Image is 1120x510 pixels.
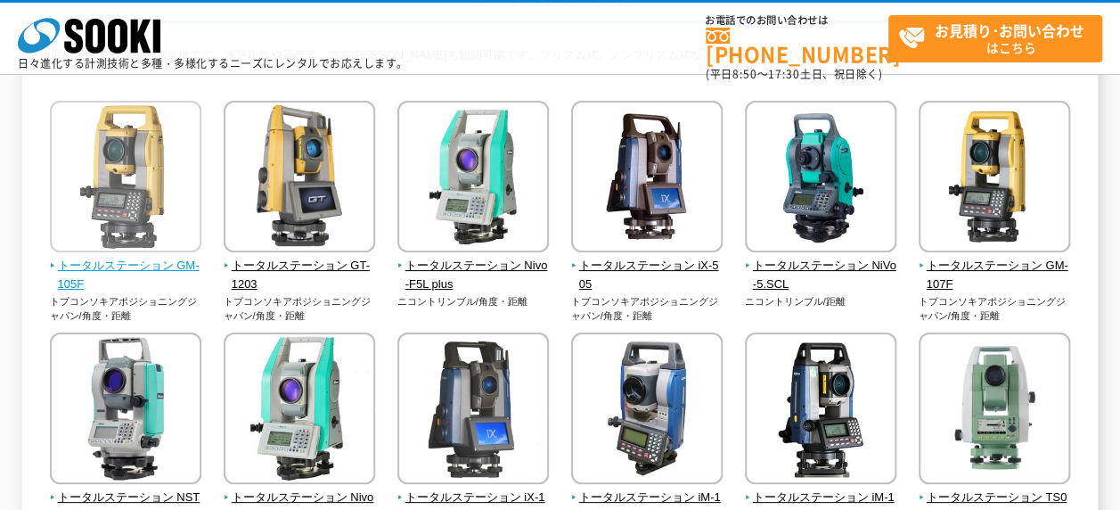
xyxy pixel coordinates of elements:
[571,101,723,257] img: トータルステーション iX-505
[50,101,201,257] img: トータルステーション GM-105F
[50,240,202,293] a: トータルステーション GM-105F
[571,240,724,293] a: トータルステーション iX-505
[224,101,375,257] img: トータルステーション GT-1203
[745,101,896,257] img: トータルステーション NiVo-5.SCL
[768,66,800,82] span: 17:30
[397,240,550,293] a: トータルステーション Nivo-F5L plus
[745,294,897,309] p: ニコントリンブル/距離
[397,333,549,489] img: トータルステーション iX-1005
[50,333,201,489] img: トータルステーション NST-505C
[745,257,897,294] span: トータルステーション NiVo-5.SCL
[397,294,550,309] p: ニコントリンブル/角度・距離
[50,294,202,324] p: トプコンソキアポジショニングジャパン/角度・距離
[888,15,1102,62] a: お見積り･お問い合わせはこちら
[397,101,549,257] img: トータルステーション Nivo-F5L plus
[919,333,1070,489] img: トータルステーション TS02※取扱終了
[919,240,1071,293] a: トータルステーション GM-107F
[224,257,376,294] span: トータルステーション GT-1203
[571,294,724,324] p: トプコンソキアポジショニングジャパン/角度・距離
[571,257,724,294] span: トータルステーション iX-505
[732,66,757,82] span: 8:50
[224,333,375,489] img: トータルステーション Nivo-F5L
[224,294,376,324] p: トプコンソキアポジショニングジャパン/角度・距離
[397,257,550,294] span: トータルステーション Nivo-F5L plus
[706,28,888,64] a: [PHONE_NUMBER]
[50,257,202,294] span: トータルステーション GM-105F
[919,294,1071,324] p: トプコンソキアポジショニングジャパン/角度・距離
[18,58,408,69] p: 日々進化する計測技術と多種・多様化するニーズにレンタルでお応えします。
[919,257,1071,294] span: トータルステーション GM-107F
[706,15,888,26] span: お電話でのお問い合わせは
[745,333,896,489] img: トータルステーション iM-107F
[935,20,1084,41] strong: お見積り･お問い合わせ
[224,240,376,293] a: トータルステーション GT-1203
[571,333,723,489] img: トータルステーション iM-105F
[919,101,1070,257] img: トータルステーション GM-107F
[706,66,882,82] span: (平日 ～ 土日、祝日除く)
[745,240,897,293] a: トータルステーション NiVo-5.SCL
[898,16,1101,61] span: はこちら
